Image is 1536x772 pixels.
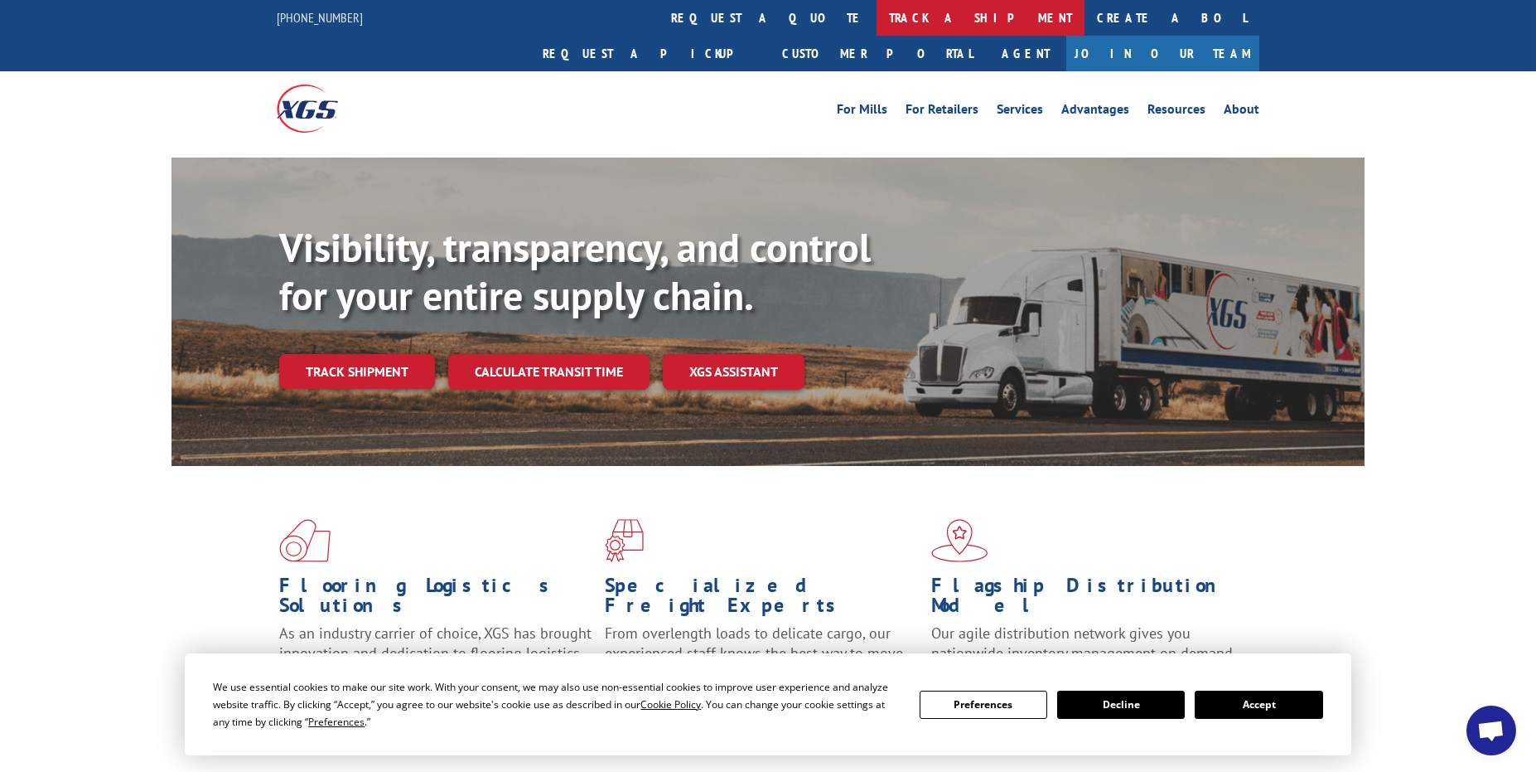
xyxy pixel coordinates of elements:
[605,519,644,562] img: xgs-icon-focused-on-flooring-red
[931,575,1244,624] h1: Flagship Distribution Model
[279,519,331,562] img: xgs-icon-total-supply-chain-intelligence-red
[931,624,1236,663] span: Our agile distribution network gives you nationwide inventory management on demand.
[277,9,363,26] a: [PHONE_NUMBER]
[663,354,804,390] a: XGS ASSISTANT
[213,678,899,731] div: We use essential cookies to make our site work. With your consent, we may also use non-essential ...
[1224,103,1259,121] a: About
[1195,691,1322,719] button: Accept
[185,653,1351,755] div: Cookie Consent Prompt
[605,624,918,697] p: From overlength loads to delicate cargo, our experienced staff knows the best way to move your fr...
[931,519,988,562] img: xgs-icon-flagship-distribution-model-red
[279,221,871,321] b: Visibility, transparency, and control for your entire supply chain.
[770,36,985,71] a: Customer Portal
[920,691,1047,719] button: Preferences
[906,103,978,121] a: For Retailers
[448,354,650,390] a: Calculate transit time
[530,36,770,71] a: Request a pickup
[279,624,592,682] span: As an industry carrier of choice, XGS has brought innovation and dedication to flooring logistics...
[1066,36,1259,71] a: Join Our Team
[279,354,435,389] a: Track shipment
[279,575,592,624] h1: Flooring Logistics Solutions
[1061,103,1129,121] a: Advantages
[985,36,1066,71] a: Agent
[837,103,887,121] a: For Mills
[1147,103,1205,121] a: Resources
[1466,706,1516,755] div: Open chat
[1057,691,1185,719] button: Decline
[640,697,701,711] span: Cookie Policy
[605,575,918,624] h1: Specialized Freight Experts
[997,103,1043,121] a: Services
[308,715,365,729] span: Preferences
